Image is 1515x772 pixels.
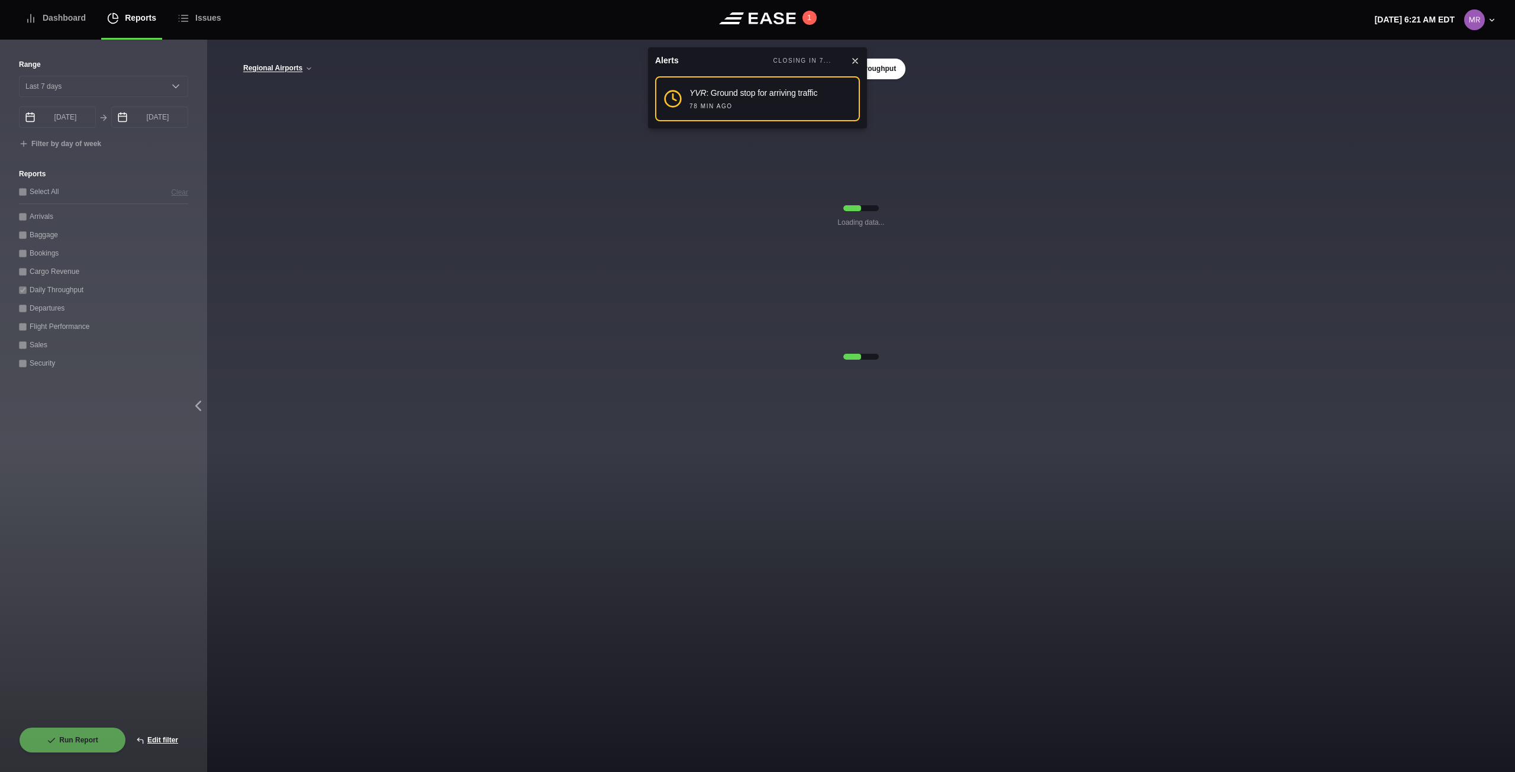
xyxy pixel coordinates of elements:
[802,11,817,25] button: 1
[19,169,188,179] label: Reports
[837,217,884,228] b: Loading data...
[1464,9,1485,30] img: 0b2ed616698f39eb9cebe474ea602d52
[126,727,188,753] button: Edit filter
[243,64,313,73] button: Regional Airports
[1375,14,1455,26] p: [DATE] 6:21 AM EDT
[689,102,733,111] div: 78 MIN AGO
[111,106,188,128] input: mm/dd/yyyy
[655,54,679,67] div: Alerts
[19,106,96,128] input: mm/dd/yyyy
[19,59,188,70] label: Range
[689,88,706,98] em: YVR
[19,140,101,149] button: Filter by day of week
[773,56,831,66] div: CLOSING IN 7...
[689,87,817,99] div: : Ground stop for arriving traffic
[171,186,188,198] button: Clear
